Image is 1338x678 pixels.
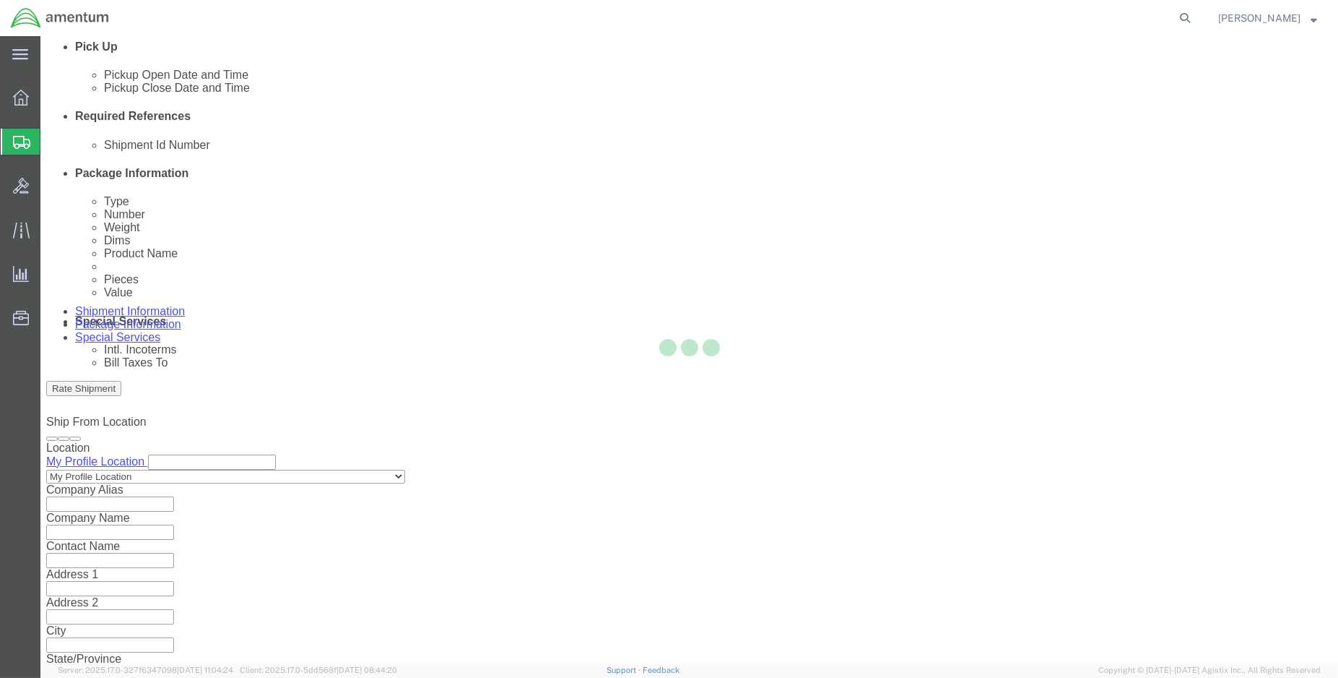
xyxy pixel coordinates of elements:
span: Copyright © [DATE]-[DATE] Agistix Inc., All Rights Reserved [1098,664,1321,677]
span: [DATE] 08:44:20 [336,666,397,674]
a: Feedback [643,666,679,674]
span: [DATE] 11:04:24 [177,666,233,674]
a: Support [607,666,643,674]
span: Client: 2025.17.0-5dd568f [240,666,397,674]
span: Brian Marquez [1218,10,1300,26]
img: logo [10,7,110,29]
span: Server: 2025.17.0-327f6347098 [58,666,233,674]
button: [PERSON_NAME] [1217,9,1318,27]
